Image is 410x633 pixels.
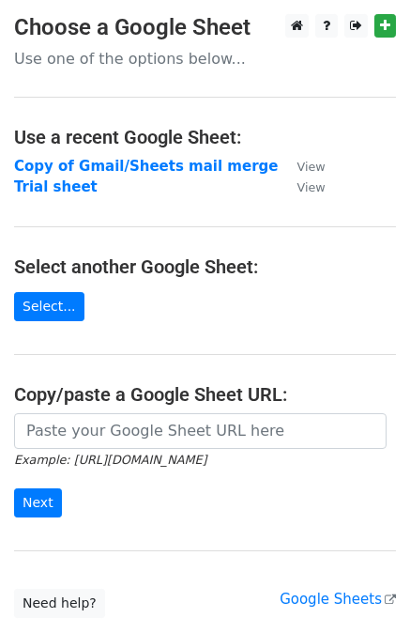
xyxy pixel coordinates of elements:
[14,126,396,148] h4: Use a recent Google Sheet:
[296,180,325,194] small: View
[278,178,325,195] a: View
[280,591,396,608] a: Google Sheets
[14,14,396,41] h3: Choose a Google Sheet
[14,589,105,618] a: Need help?
[14,488,62,517] input: Next
[296,160,325,174] small: View
[14,158,278,175] a: Copy of Gmail/Sheets mail merge
[278,158,325,175] a: View
[14,383,396,406] h4: Copy/paste a Google Sheet URL:
[14,178,98,195] a: Trial sheet
[14,453,206,467] small: Example: [URL][DOMAIN_NAME]
[14,413,387,449] input: Paste your Google Sheet URL here
[14,292,84,321] a: Select...
[14,49,396,69] p: Use one of the options below...
[14,255,396,278] h4: Select another Google Sheet:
